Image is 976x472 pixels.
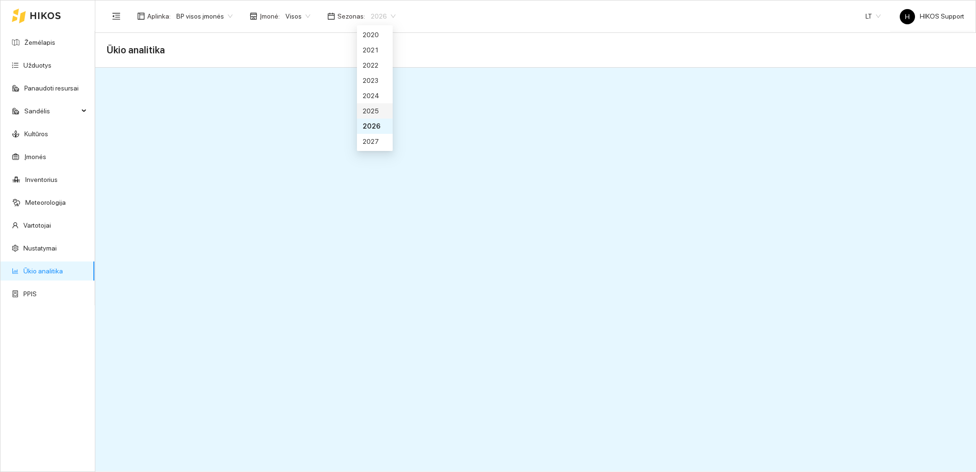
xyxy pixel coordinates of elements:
[363,136,387,147] div: 2027
[25,199,66,206] a: Meteorologija
[107,7,126,26] button: menu-fold
[112,12,121,20] span: menu-fold
[357,88,393,103] div: 2024
[363,90,387,101] div: 2024
[24,101,79,121] span: Sandėlis
[363,45,387,55] div: 2021
[337,11,365,21] span: Sezonas :
[25,176,58,183] a: Inventorius
[23,221,51,229] a: Vartotojai
[357,73,393,88] div: 2023
[250,12,257,20] span: shop
[371,9,396,23] span: 2026
[905,9,910,24] span: H
[176,9,233,23] span: BP visos įmonės
[24,84,79,92] a: Panaudoti resursai
[24,153,46,161] a: Įmonės
[23,290,37,298] a: PPIS
[363,106,387,116] div: 2025
[363,121,387,131] div: 2026
[23,244,57,252] a: Nustatymai
[357,58,393,73] div: 2022
[137,12,145,20] span: layout
[357,27,393,42] div: 2020
[23,61,51,69] a: Užduotys
[23,267,63,275] a: Ūkio analitika
[357,134,393,149] div: 2027
[363,60,387,70] div: 2022
[24,39,55,46] a: Žemėlapis
[363,75,387,86] div: 2023
[357,42,393,58] div: 2021
[357,119,393,134] div: 2026
[107,42,165,58] span: Ūkio analitika
[357,103,393,119] div: 2025
[285,9,310,23] span: Visos
[363,30,387,40] div: 2020
[900,12,964,20] span: HIKOS Support
[24,130,48,138] a: Kultūros
[865,9,881,23] span: LT
[327,12,335,20] span: calendar
[147,11,171,21] span: Aplinka :
[260,11,280,21] span: Įmonė :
